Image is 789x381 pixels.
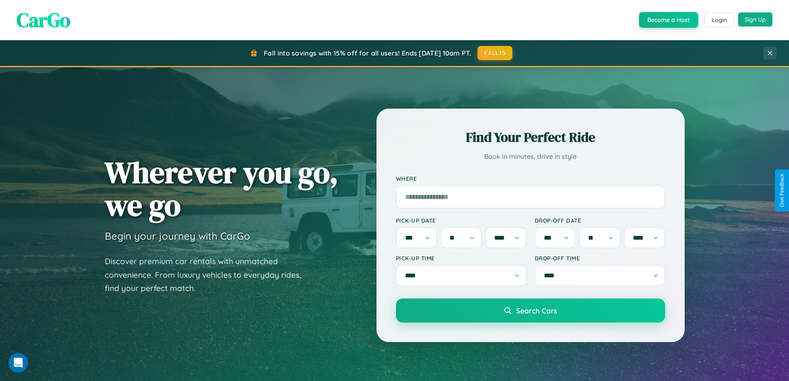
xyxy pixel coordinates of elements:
h2: Find Your Perfect Ride [396,128,665,146]
label: Drop-off Time [535,255,665,262]
p: Book in minutes, drive in style [396,150,665,163]
button: Sign Up [738,12,772,27]
button: Become a Host [639,12,698,28]
span: CarGo [17,6,70,34]
label: Pick-up Date [396,217,526,224]
div: Give Feedback [779,174,785,207]
button: Search Cars [396,298,665,323]
span: Fall into savings with 15% off for all users! Ends [DATE] 10am PT. [264,49,471,57]
iframe: Intercom live chat [8,353,28,373]
h1: Wherever you go, we go [105,156,338,221]
label: Drop-off Date [535,217,665,224]
label: Pick-up Time [396,255,526,262]
h3: Begin your journey with CarGo [105,230,250,242]
label: Where [396,175,665,182]
button: FALL15 [478,46,512,60]
p: Discover premium car rentals with unmatched convenience. From luxury vehicles to everyday rides, ... [105,255,312,295]
button: Login [705,12,734,27]
span: Search Cars [516,306,557,315]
